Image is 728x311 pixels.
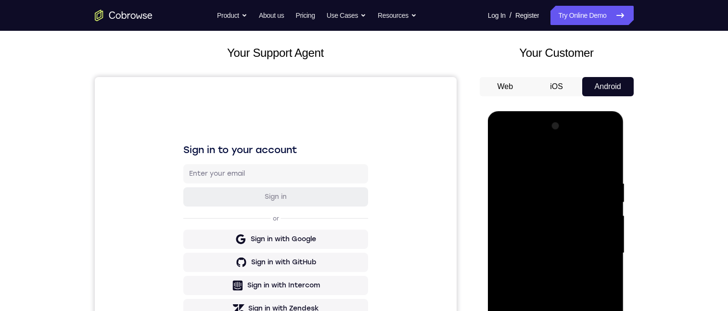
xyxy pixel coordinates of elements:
[95,44,457,62] h2: Your Support Agent
[582,77,634,96] button: Android
[89,199,273,218] button: Sign in with Intercom
[89,176,273,195] button: Sign in with GitHub
[89,222,273,241] button: Sign in with Zendesk
[531,77,582,96] button: iOS
[89,249,273,257] p: Don't have an account?
[550,6,633,25] a: Try Online Demo
[295,6,315,25] a: Pricing
[217,6,247,25] button: Product
[156,157,221,167] div: Sign in with Google
[378,6,417,25] button: Resources
[480,77,531,96] button: Web
[488,6,506,25] a: Log In
[89,153,273,172] button: Sign in with Google
[156,181,221,190] div: Sign in with GitHub
[259,6,284,25] a: About us
[176,138,186,145] p: or
[153,204,225,213] div: Sign in with Intercom
[327,6,366,25] button: Use Cases
[510,10,511,21] span: /
[95,10,153,21] a: Go to the home page
[515,6,539,25] a: Register
[480,44,634,62] h2: Your Customer
[163,249,231,256] a: Create a new account
[153,227,224,236] div: Sign in with Zendesk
